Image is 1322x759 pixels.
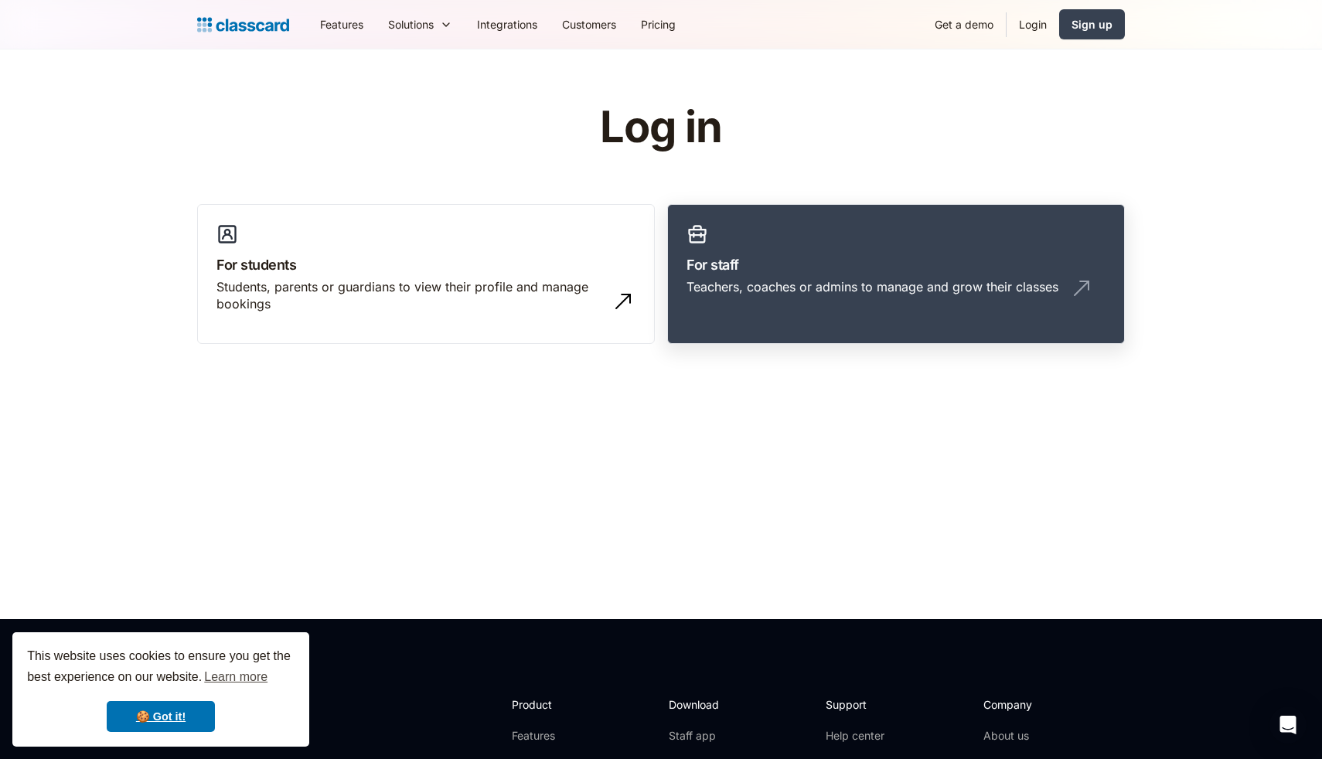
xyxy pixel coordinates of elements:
[12,632,309,747] div: cookieconsent
[669,696,732,713] h2: Download
[1007,7,1059,42] a: Login
[550,7,629,42] a: Customers
[629,7,688,42] a: Pricing
[1059,9,1125,39] a: Sign up
[667,204,1125,345] a: For staffTeachers, coaches or admins to manage and grow their classes
[416,104,907,151] h1: Log in
[983,728,1086,744] a: About us
[687,254,1106,275] h3: For staff
[1072,16,1112,32] div: Sign up
[687,278,1058,295] div: Teachers, coaches or admins to manage and grow their classes
[826,696,888,713] h2: Support
[465,7,550,42] a: Integrations
[216,254,635,275] h3: For students
[202,665,270,689] a: learn more about cookies
[308,7,376,42] a: Features
[376,7,465,42] div: Solutions
[983,696,1086,713] h2: Company
[826,728,888,744] a: Help center
[107,701,215,732] a: dismiss cookie message
[669,728,732,744] a: Staff app
[388,16,434,32] div: Solutions
[27,647,295,689] span: This website uses cookies to ensure you get the best experience on our website.
[922,7,1006,42] a: Get a demo
[216,278,605,313] div: Students, parents or guardians to view their profile and manage bookings
[512,728,595,744] a: Features
[512,696,595,713] h2: Product
[197,204,655,345] a: For studentsStudents, parents or guardians to view their profile and manage bookings
[197,14,289,36] a: Logo
[1269,706,1307,744] div: Open Intercom Messenger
